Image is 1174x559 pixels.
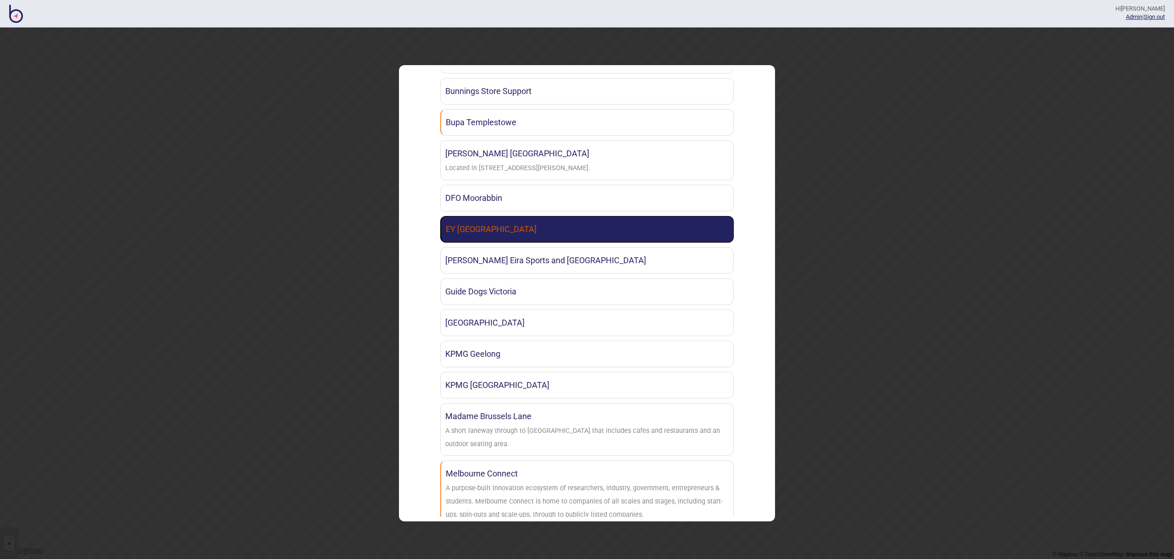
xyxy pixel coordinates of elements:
[440,78,734,105] a: Bunnings Store Support
[440,278,734,305] a: Guide Dogs Victoria
[440,403,734,456] a: Madame Brussels LaneA short laneway through to [GEOGRAPHIC_DATA] that includes cafes and restaura...
[1115,5,1165,13] div: Hi [PERSON_NAME]
[440,310,734,336] a: [GEOGRAPHIC_DATA]
[440,140,734,180] a: [PERSON_NAME] [GEOGRAPHIC_DATA]Located in [STREET_ADDRESS][PERSON_NAME].
[1126,13,1144,20] span: |
[9,5,23,23] img: BindiMaps CMS
[440,109,734,136] a: Bupa Templestowe
[440,185,734,211] a: DFO Moorabbin
[445,162,590,175] div: Located in 333 Collins Tower, Level 18.
[440,247,734,274] a: [PERSON_NAME] Eira Sports and [GEOGRAPHIC_DATA]
[440,341,734,367] a: KPMG Geelong
[1126,13,1142,20] a: Admin
[440,460,734,526] a: Melbourne ConnectA purpose-built innovation ecosystem of researchers, industry, government, entre...
[445,425,729,451] div: A short laneway through to Little Lonsdale Street that includes cafes and restaurants and an outd...
[440,216,734,243] a: EY [GEOGRAPHIC_DATA]
[1144,13,1165,20] button: Sign out
[446,482,729,521] div: A purpose-built innovation ecosystem of researchers, industry, government, entrepreneurs & studen...
[440,372,734,398] a: KPMG [GEOGRAPHIC_DATA]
